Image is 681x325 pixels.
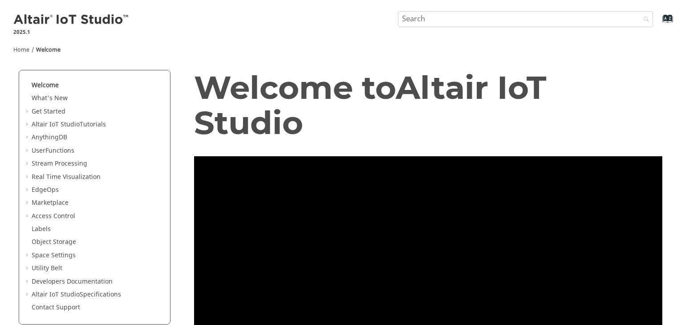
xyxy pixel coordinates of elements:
[32,251,76,260] a: Space Settings
[24,81,165,312] ul: Table of Contents
[32,159,87,168] a: Stream Processing
[36,46,61,54] a: Welcome
[32,198,69,207] a: Marketplace
[32,146,74,155] a: UserFunctions
[24,290,32,299] span: Expand Altair IoT StudioSpecifications
[32,133,67,142] a: AnythingDB
[24,277,32,286] span: Expand Developers Documentation
[13,13,130,27] img: Altair IoT Studio
[32,172,101,182] a: Real Time Visualization
[632,11,657,28] button: Search
[32,185,59,195] a: EdgeOps
[194,70,663,140] h1: Welcome to
[13,28,130,36] p: 2025.1
[32,120,106,129] a: Altair IoT StudioTutorials
[32,81,59,90] a: Welcome
[32,211,75,221] a: Access Control
[32,224,51,234] a: Labels
[398,11,653,27] input: Search query
[32,93,68,103] a: What's New
[24,199,32,207] span: Expand Marketplace
[24,133,32,142] span: Expand AnythingDB
[32,237,76,247] a: Object Storage
[24,159,32,168] span: Expand Stream Processing
[32,277,113,286] a: Developers Documentation
[32,107,65,116] a: Get Started
[24,120,32,129] span: Expand Altair IoT StudioTutorials
[24,264,32,273] span: Expand Utility Belt
[13,46,29,54] a: Home
[24,107,32,116] span: Expand Get Started
[24,173,32,182] span: Expand Real Time Visualization
[24,186,32,195] span: Expand EdgeOps
[24,251,32,260] span: Expand Space Settings
[648,18,668,28] a: Go to index terms page
[32,303,80,312] a: Contact Support
[24,146,32,155] span: Expand UserFunctions
[32,264,62,273] a: Utility Belt
[194,68,547,142] span: Altair IoT Studio
[45,146,74,155] span: Functions
[32,290,80,299] span: Altair IoT Studio
[24,212,32,221] span: Expand Access Control
[32,290,121,299] a: Altair IoT StudioSpecifications
[32,120,80,129] span: Altair IoT Studio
